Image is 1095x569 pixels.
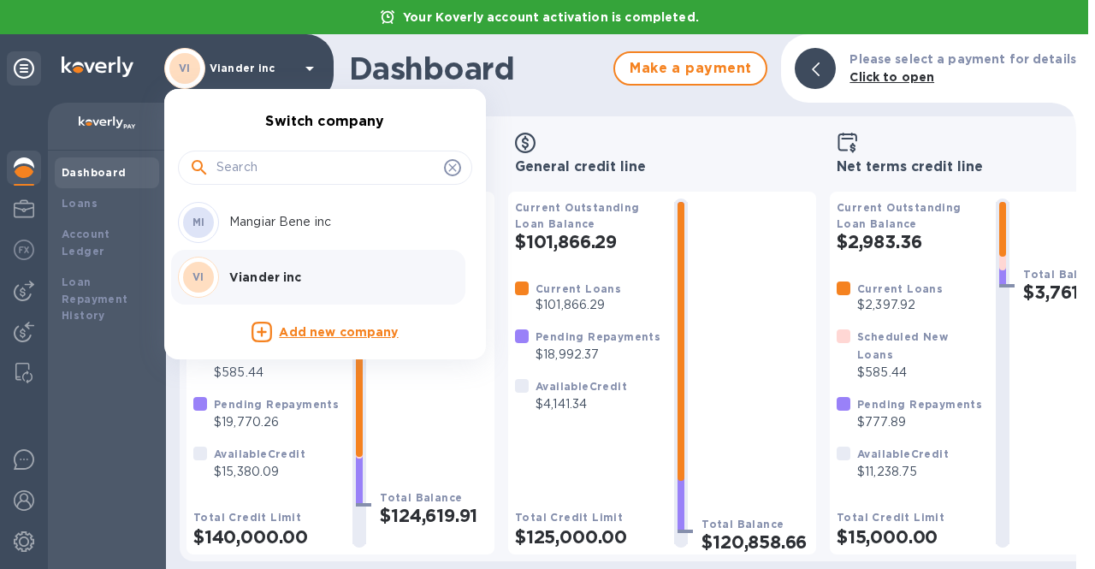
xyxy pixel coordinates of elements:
[192,216,205,228] b: MI
[229,269,445,286] p: Viander inc
[216,155,437,181] input: Search
[279,323,398,342] p: Add new company
[229,213,445,231] p: Mangiar Bene inc
[192,270,204,283] b: VI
